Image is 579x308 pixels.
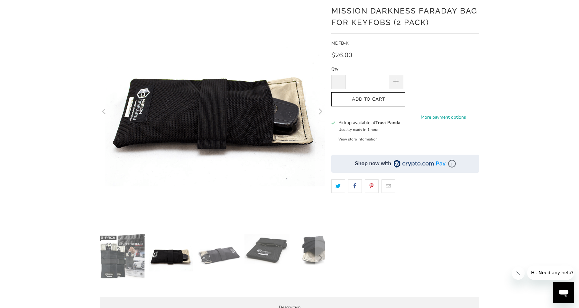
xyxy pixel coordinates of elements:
img: Mission Darkness Faraday Bag for Keyfobs (2 pack) - Trust Panda [196,234,241,279]
span: Add to Cart [338,97,399,102]
button: View store information [338,137,378,142]
b: Trust Panda [375,120,400,126]
iframe: Close message [512,267,525,280]
span: MDFB-K [331,40,349,46]
a: Share this on Twitter [331,179,345,193]
a: Share this on Pinterest [365,179,379,193]
label: Qty [331,66,403,73]
img: Mission Darkness Faraday Bag for Keyfobs (2 pack) - Trust Panda [293,234,338,267]
button: Next [315,234,325,282]
iframe: Message from company [527,266,574,280]
iframe: Button to launch messaging window [553,282,574,303]
h3: Pickup available at [338,119,400,126]
img: Mission Darkness Faraday Bag for Keyfobs (2 pack) - Trust Panda [244,234,289,265]
h1: Mission Darkness Faraday Bag for Keyfobs (2 pack) [331,4,479,28]
a: Email this to a friend [381,179,395,193]
span: $26.00 [331,51,352,59]
button: Previous [99,234,110,282]
div: Shop now with [355,160,391,167]
img: Mission Darkness Faraday Bag for Keyfobs (2 pack) [100,234,145,279]
a: More payment options [407,114,479,121]
small: Usually ready in 1 hour [338,127,379,132]
button: Add to Cart [331,92,405,107]
a: Share this on Facebook [348,179,362,193]
img: Mission Darkness Faraday Bag for Keyfobs (2 pack) - Trust Panda [148,234,193,279]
